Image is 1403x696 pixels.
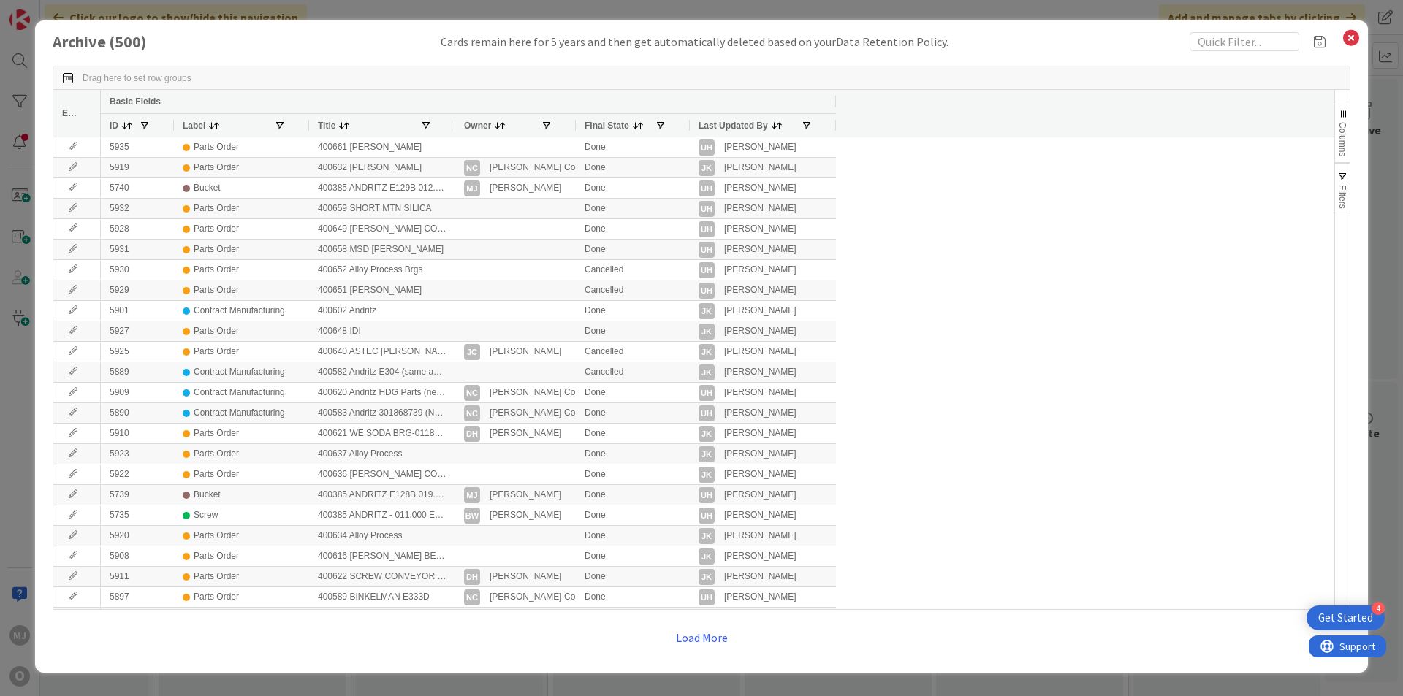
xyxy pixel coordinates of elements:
div: 400620 Andritz HDG Parts (need to create DXFs) [309,383,455,402]
div: 5925 [101,342,174,362]
div: [PERSON_NAME] [490,424,562,443]
div: [PERSON_NAME] [724,486,796,504]
div: MJ [464,487,480,503]
div: Done [576,240,690,259]
div: DH [464,426,480,442]
div: NC [464,160,480,176]
div: 5889 [101,362,174,382]
div: Parts Order [194,240,239,259]
div: uh [699,283,715,299]
div: Parts Order [194,199,239,218]
div: Bucket [194,179,221,197]
div: 400648 IDI [309,321,455,341]
div: 400602 Andritz [309,301,455,321]
span: Drag here to set row groups [83,73,191,83]
div: 5909 [101,383,174,402]
div: Contract Manufacturing [194,363,285,381]
div: Parts Order [194,465,239,483]
div: uh [699,262,715,278]
div: [PERSON_NAME] [724,240,796,259]
div: Done [576,505,690,525]
div: [PERSON_NAME] [490,179,562,197]
div: 5931 [101,240,174,259]
div: JK [699,324,715,340]
div: [PERSON_NAME] [724,547,796,565]
h1: Archive ( 500 ) [53,33,199,51]
div: MJ [464,180,480,196]
div: 5919 [101,158,174,177]
div: 400636 [PERSON_NAME] COORS [309,464,455,484]
div: uh [699,405,715,421]
div: 5890 [101,403,174,423]
div: [PERSON_NAME] [724,608,796,627]
span: Basic Fields [110,96,161,107]
div: [PERSON_NAME] [724,527,796,545]
div: [PERSON_NAME] Course [490,404,593,422]
div: 400659 SHORT MTN SILICA [309,199,455,218]
div: Done [576,199,690,218]
div: 5897 [101,587,174,607]
div: Parts Order [194,424,239,443]
div: JK [699,528,715,544]
div: 400661 [PERSON_NAME] [309,137,455,157]
button: Load More [666,624,737,651]
div: [PERSON_NAME] Course [490,158,593,177]
div: Cards remain here for 5 years and then get automatically deleted based on your . [441,33,948,50]
div: uh [699,487,715,503]
div: [PERSON_NAME] [724,383,796,402]
span: Filters [1337,185,1347,209]
div: 5901 [101,301,174,321]
div: [PERSON_NAME] [724,567,796,586]
div: [PERSON_NAME] [724,322,796,340]
div: Done [576,137,690,157]
div: 5908 [101,546,174,566]
div: [PERSON_NAME] [724,199,796,218]
div: 5735 [101,505,174,525]
div: Done [576,444,690,464]
div: Parts Order [194,322,239,340]
div: JK [699,446,715,462]
div: Bucket [194,486,221,504]
div: uh [699,201,715,217]
div: 5911 [101,567,174,586]
div: Contract Manufacturing [194,383,285,402]
div: 5930 [101,260,174,280]
div: 400385 ANDRITZ - 011.000 E124A CSC- 050639 [309,505,455,525]
div: 400637 Alloy Process [309,444,455,464]
div: Parts Order [194,138,239,156]
div: [PERSON_NAME] [724,445,796,463]
span: Final State [585,121,629,131]
div: Done [576,219,690,239]
div: JC [464,344,480,360]
div: [PERSON_NAME] [724,220,796,238]
span: Data Retention Policy [836,34,946,49]
div: 400632 [PERSON_NAME] [309,158,455,177]
div: 400385 ANDRITZ E129B 012.000 CBU- 050296 [309,178,455,198]
div: [PERSON_NAME] [724,261,796,279]
div: 5932 [101,199,174,218]
div: Done [576,608,690,627]
div: 5928 [101,219,174,239]
div: JK [699,303,715,319]
div: [PERSON_NAME] [490,506,562,524]
div: JK [699,569,715,585]
div: Done [576,587,690,607]
div: [PERSON_NAME] [724,363,796,381]
div: Parts Order [194,445,239,463]
div: 5923 [101,444,174,464]
div: BW [464,508,480,524]
div: Done [576,464,690,484]
div: Parts Order [194,547,239,565]
div: Parts Order [194,261,239,279]
div: [PERSON_NAME] [724,404,796,422]
div: Cancelled [576,342,690,362]
div: 400622 SCREW CONVEYOR PARTS E336D [309,567,455,586]
div: Parts Order [194,158,239,177]
div: [PERSON_NAME] Course [490,383,593,402]
div: [PERSON_NAME] [724,343,796,361]
div: 400634 Alloy Process [309,526,455,546]
div: Parts Order [194,281,239,299]
div: Screw [194,506,218,524]
div: JK [699,344,715,360]
div: [PERSON_NAME] [490,567,562,586]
